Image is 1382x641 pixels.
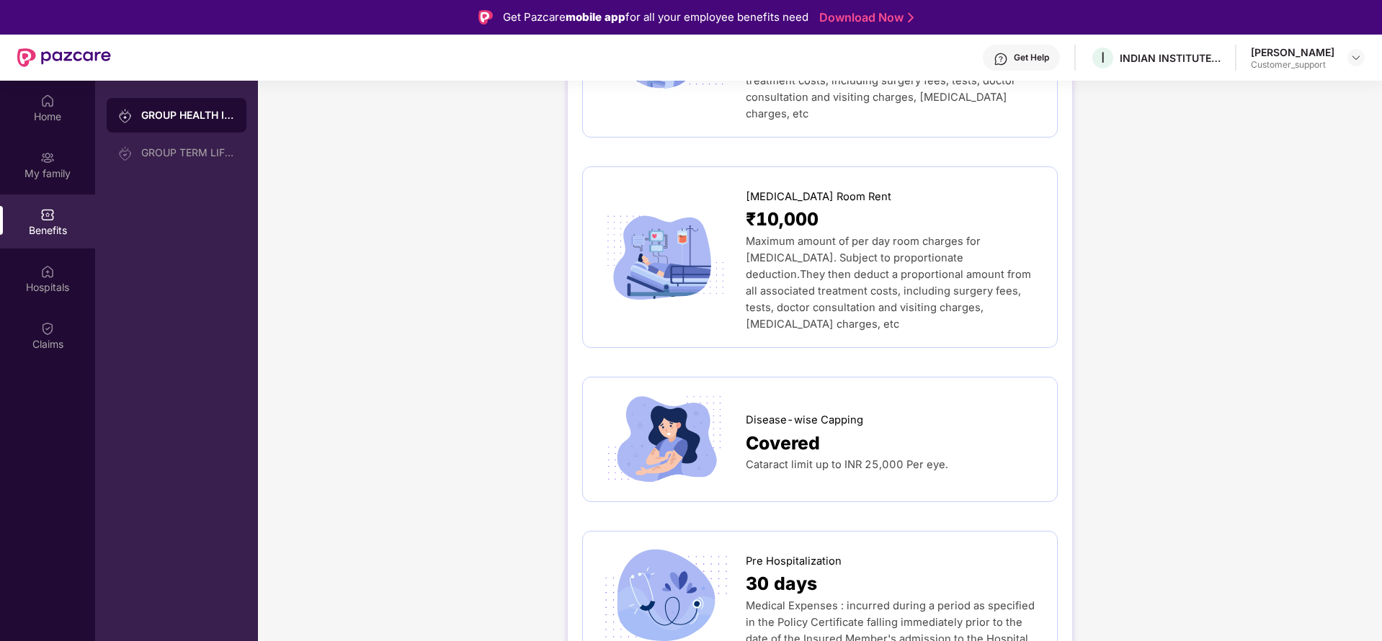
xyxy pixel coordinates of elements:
div: Customer_support [1251,59,1334,71]
img: Logo [478,10,493,24]
div: Get Pazcare for all your employee benefits need [503,9,808,26]
img: svg+xml;base64,PHN2ZyBpZD0iQ2xhaW0iIHhtbG5zPSJodHRwOi8vd3d3LnczLm9yZy8yMDAwL3N2ZyIgd2lkdGg9IjIwIi... [40,321,55,336]
img: icon [597,392,734,487]
span: I [1101,49,1105,66]
span: Maximum amount of per day room charges for normal room. Subject to proportionate deduction.They t... [746,24,1019,120]
span: Covered [746,429,820,457]
img: svg+xml;base64,PHN2ZyBpZD0iSG9tZSIgeG1sbnM9Imh0dHA6Ly93d3cudzMub3JnLzIwMDAvc3ZnIiB3aWR0aD0iMjAiIG... [40,94,55,108]
div: [PERSON_NAME] [1251,45,1334,59]
img: svg+xml;base64,PHN2ZyBpZD0iQmVuZWZpdHMiIHhtbG5zPSJodHRwOi8vd3d3LnczLm9yZy8yMDAwL3N2ZyIgd2lkdGg9Ij... [40,207,55,222]
img: New Pazcare Logo [17,48,111,67]
span: Maximum amount of per day room charges for [MEDICAL_DATA]. Subject to proportionate deduction.The... [746,235,1031,331]
img: svg+xml;base64,PHN2ZyBpZD0iSGVscC0zMngzMiIgeG1sbnM9Imh0dHA6Ly93d3cudzMub3JnLzIwMDAvc3ZnIiB3aWR0aD... [994,52,1008,66]
div: GROUP HEALTH INSURANCE [141,108,235,122]
img: svg+xml;base64,PHN2ZyB3aWR0aD0iMjAiIGhlaWdodD0iMjAiIHZpZXdCb3g9IjAgMCAyMCAyMCIgZmlsbD0ibm9uZSIgeG... [118,109,133,123]
img: Stroke [908,10,914,25]
span: [MEDICAL_DATA] Room Rent [746,189,891,205]
span: ₹10,000 [746,205,819,233]
img: svg+xml;base64,PHN2ZyBpZD0iSG9zcGl0YWxzIiB4bWxucz0iaHR0cDovL3d3dy53My5vcmcvMjAwMC9zdmciIHdpZHRoPS... [40,264,55,279]
img: icon [597,210,734,305]
span: Pre Hospitalization [746,553,842,570]
img: svg+xml;base64,PHN2ZyB3aWR0aD0iMjAiIGhlaWdodD0iMjAiIHZpZXdCb3g9IjAgMCAyMCAyMCIgZmlsbD0ibm9uZSIgeG... [118,146,133,161]
img: svg+xml;base64,PHN2ZyBpZD0iRHJvcGRvd24tMzJ4MzIiIHhtbG5zPSJodHRwOi8vd3d3LnczLm9yZy8yMDAwL3N2ZyIgd2... [1350,52,1362,63]
span: Cataract limit up to INR 25,000 Per eye. [746,458,948,471]
span: 30 days [746,570,817,598]
strong: mobile app [566,10,625,24]
div: GROUP TERM LIFE INSURANCE [141,147,235,158]
div: INDIAN INSTITUTE OF PACKAGING [1120,51,1221,65]
a: Download Now [819,10,909,25]
img: svg+xml;base64,PHN2ZyB3aWR0aD0iMjAiIGhlaWdodD0iMjAiIHZpZXdCb3g9IjAgMCAyMCAyMCIgZmlsbD0ibm9uZSIgeG... [40,151,55,165]
span: Disease-wise Capping [746,412,863,429]
div: Get Help [1014,52,1049,63]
